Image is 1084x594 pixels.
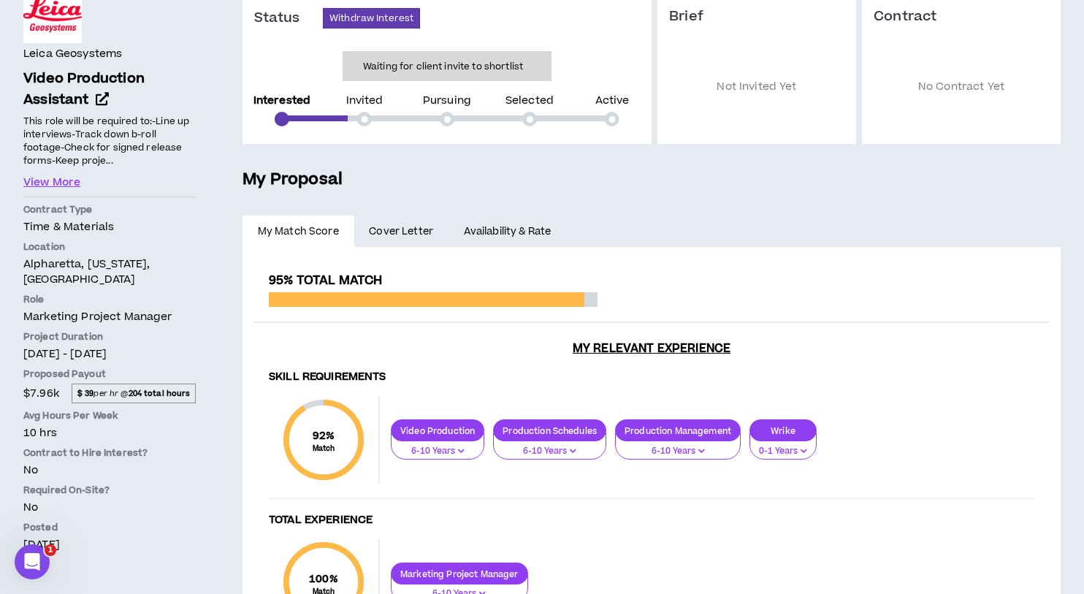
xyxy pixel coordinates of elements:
[595,96,630,106] p: Active
[269,514,1034,528] h4: Total Experience
[625,445,731,458] p: 6-10 Years
[363,59,523,74] p: Waiting for client invite to shortlist
[749,433,817,460] button: 0-1 Years
[15,544,50,579] iframe: Intercom live chat
[23,346,196,362] p: [DATE] - [DATE]
[23,484,196,497] p: Required On-Site?
[269,272,382,289] span: 95% Total Match
[23,113,196,168] p: This role will be required to:-Line up interviews-Track down b-roll footage-Check for signed rele...
[23,69,196,111] a: Video Production Assistant
[23,203,196,216] p: Contract Type
[400,445,475,458] p: 6-10 Years
[129,388,191,399] strong: 204 total hours
[72,384,196,403] span: per hr @
[323,8,420,28] button: Withdraw Interest
[23,175,80,191] button: View More
[23,330,196,343] p: Project Duration
[23,462,196,478] p: No
[615,433,741,460] button: 6-10 Years
[254,9,323,27] h3: Status
[391,433,484,460] button: 6-10 Years
[254,341,1049,356] h3: My Relevant Experience
[77,388,94,399] strong: $ 39
[23,69,145,110] span: Video Production Assistant
[23,219,196,235] p: Time & Materials
[759,445,807,458] p: 0-1 Years
[423,96,471,106] p: Pursuing
[669,8,844,26] h3: Brief
[23,521,196,534] p: Posted
[23,446,196,460] p: Contract to Hire Interest?
[503,445,597,458] p: 6-10 Years
[23,500,196,515] p: No
[309,571,338,587] span: 100 %
[449,216,566,248] a: Availability & Rate
[494,425,606,436] p: Production Schedules
[392,568,527,579] p: Marketing Project Manager
[23,256,196,287] p: Alpharetta, [US_STATE], [GEOGRAPHIC_DATA]
[253,96,310,106] p: Interested
[45,544,56,556] span: 1
[616,425,740,436] p: Production Management
[346,96,383,106] p: Invited
[23,425,196,441] p: 10 hrs
[493,433,606,460] button: 6-10 Years
[313,443,335,454] small: Match
[313,428,335,443] span: 92 %
[874,8,1049,26] h3: Contract
[269,370,1034,384] h4: Skill Requirements
[243,216,354,248] a: My Match Score
[392,425,484,436] p: Video Production
[505,96,554,106] p: Selected
[750,425,816,436] p: Wrike
[23,409,196,422] p: Avg Hours Per Week
[23,240,196,254] p: Location
[23,309,172,324] span: Marketing Project Manager
[243,167,1061,192] h5: My Proposal
[23,368,196,381] p: Proposed Payout
[874,47,1049,127] p: No Contract Yet
[23,46,122,62] h4: Leica Geosystems
[23,293,196,306] p: Role
[23,537,196,552] p: [DATE]
[23,384,59,403] span: $7.96k
[369,224,433,240] span: Cover Letter
[669,47,844,127] p: Not Invited Yet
